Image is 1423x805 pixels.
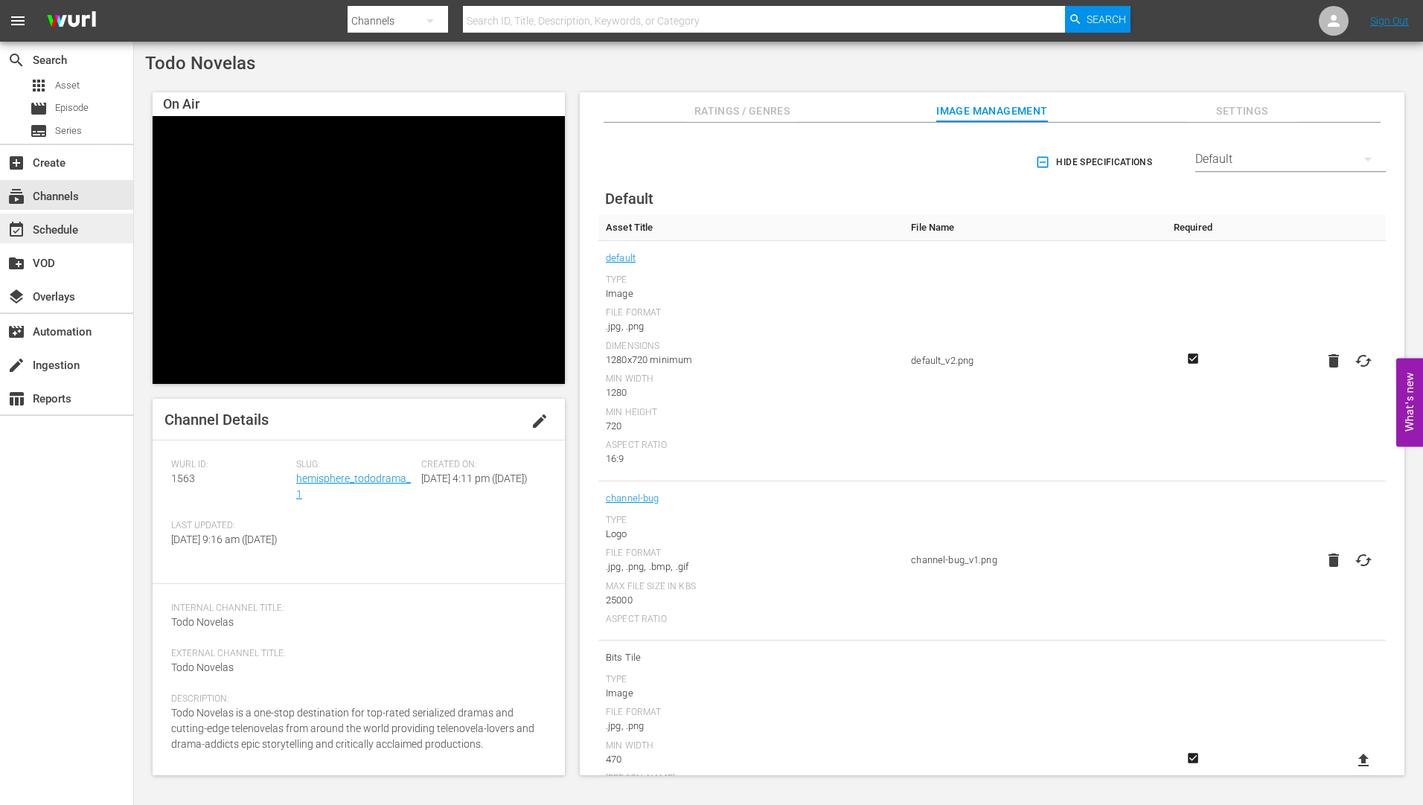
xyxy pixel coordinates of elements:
[531,412,549,430] span: edit
[1087,6,1126,33] span: Search
[606,515,896,527] div: Type
[606,581,896,593] div: Max File Size In Kbs
[7,221,25,239] span: Schedule
[55,78,80,93] span: Asset
[606,286,896,301] div: Image
[55,100,89,115] span: Episode
[7,390,25,408] span: Reports
[1038,155,1152,170] span: Hide Specifications
[7,254,25,272] span: VOD
[171,520,289,532] span: Last Updated:
[606,407,896,419] div: Min Height
[606,452,896,466] div: 16:9
[904,241,1160,481] td: default_v2.png
[606,674,896,686] div: Type
[171,661,234,673] span: Todo Novelas
[421,472,528,484] span: [DATE] 4:11 pm ([DATE])
[1186,102,1298,121] span: Settings
[153,116,565,384] div: Video Player
[30,122,48,140] span: Series
[605,190,653,208] span: Default
[904,214,1160,241] th: File Name
[606,341,896,353] div: Dimensions
[1195,138,1386,180] div: Default
[171,533,278,545] span: [DATE] 9:16 am ([DATE])
[164,411,269,429] span: Channel Details
[598,214,904,241] th: Asset Title
[606,489,659,508] a: channel-bug
[7,51,25,69] span: Search
[1161,214,1225,241] th: Required
[606,648,896,667] span: Bits Tile
[145,53,255,74] span: Todo Novelas
[904,481,1160,641] td: channel-bug_v1.png
[606,548,896,559] div: File Format
[936,102,1048,121] span: Image Management
[30,77,48,94] span: Asset
[171,648,539,660] span: External Channel Title:
[606,319,896,334] div: .jpg, .png
[163,96,199,112] span: On Air
[36,4,107,39] img: ans4CAIJ8jUAAAAAAAAAAAAAAAAAAAAAAAAgQb4GAAAAAAAAAAAAAAAAAAAAAAAAJMjXAAAAAAAAAAAAAAAAAAAAAAAAgAT5G...
[7,288,25,306] span: Overlays
[1184,352,1202,365] svg: Required
[606,527,896,542] div: Logo
[606,275,896,286] div: Type
[171,459,289,471] span: Wurl ID:
[171,603,539,615] span: Internal Channel Title:
[606,385,896,400] div: 1280
[606,419,896,434] div: 720
[296,472,411,500] a: hemisphere_tododrama_1
[171,616,234,628] span: Todo Novelas
[606,740,896,752] div: Min Width
[606,593,896,608] div: 25000
[171,472,195,484] span: 1563
[606,440,896,452] div: Aspect Ratio
[1396,359,1423,447] button: Open Feedback Widget
[1184,751,1202,765] svg: Required
[421,459,539,471] span: Created On:
[171,693,539,705] span: Description:
[7,154,25,172] span: Create
[606,614,896,626] div: Aspect Ratio
[606,752,896,767] div: 470
[606,686,896,701] div: Image
[1032,141,1158,183] button: Hide Specifications
[7,323,25,341] span: Automation
[606,373,896,385] div: Min Width
[171,707,534,750] span: Todo Novelas is a one-stop destination for top-rated serialized dramas and cutting-edge telenovel...
[7,356,25,374] span: Ingestion
[296,459,414,471] span: Slug:
[606,353,896,368] div: 1280x720 minimum
[30,100,48,118] span: Episode
[1065,6,1131,33] button: Search
[606,719,896,734] div: .jpg, .png
[606,248,636,268] a: default
[606,707,896,719] div: File Format
[522,403,557,439] button: edit
[606,559,896,574] div: .jpg, .png, .bmp, .gif
[686,102,798,121] span: Ratings / Genres
[9,12,27,30] span: menu
[7,187,25,205] span: Channels
[606,773,896,785] div: [PERSON_NAME]
[606,307,896,319] div: File Format
[1370,15,1409,27] a: Sign Out
[55,124,82,138] span: Series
